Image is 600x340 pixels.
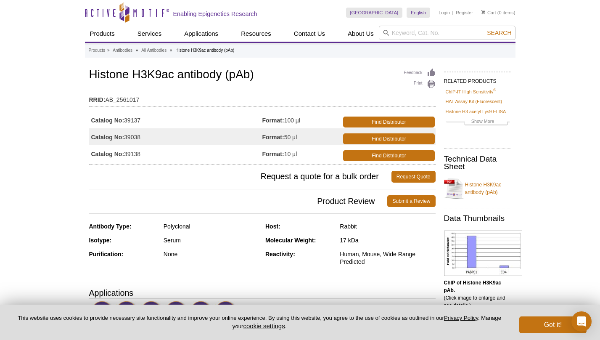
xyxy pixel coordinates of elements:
[107,48,110,53] li: »
[444,280,501,293] b: ChIP of Histone H3K9ac pAb.
[343,150,434,161] a: Find Distributor
[487,29,511,36] span: Search
[89,68,436,82] h1: Histone H3K9ac antibody (pAb)
[346,8,403,18] a: [GEOGRAPHIC_DATA]
[89,251,124,258] strong: Purification:
[13,314,505,330] p: This website uses cookies to provide necessary site functionality and improve your online experie...
[89,112,262,128] td: 39137
[165,301,188,324] img: Western Blot Validated
[444,72,511,87] h2: RELATED PRODUCTS
[132,26,167,42] a: Services
[343,26,379,42] a: About Us
[444,315,478,321] a: Privacy Policy
[262,145,342,162] td: 10 µl
[89,195,388,207] span: Product Review
[164,250,259,258] div: None
[481,10,496,16] a: Cart
[340,236,435,244] div: 17 kDa
[340,250,435,266] div: Human, Mouse, Wide Range Predicted
[243,322,285,329] button: cookie settings
[340,223,435,230] div: Rabbit
[452,8,454,18] li: |
[91,301,114,324] img: CUT&RUN Validated
[262,112,342,128] td: 100 µl
[404,68,436,77] a: Feedback
[519,316,587,333] button: Got it!
[164,236,259,244] div: Serum
[89,237,112,244] strong: Isotype:
[404,80,436,89] a: Print
[179,26,223,42] a: Applications
[89,223,132,230] strong: Antibody Type:
[444,155,511,170] h2: Technical Data Sheet
[571,311,592,332] div: Open Intercom Messenger
[89,171,391,183] span: Request a quote for a bulk order
[91,133,124,141] strong: Catalog No:
[215,301,238,324] img: Dot Blot Validated
[175,48,234,53] li: Histone H3K9ac antibody (pAb)
[89,287,436,299] h3: Applications
[343,133,434,144] a: Find Distributor
[136,48,138,53] li: »
[262,117,284,124] strong: Format:
[444,215,511,222] h2: Data Thumbnails
[289,26,330,42] a: Contact Us
[379,26,515,40] input: Keyword, Cat. No.
[391,171,436,183] a: Request Quote
[141,47,167,54] a: All Antibodies
[89,91,436,104] td: AB_2561017
[439,10,450,16] a: Login
[89,96,106,104] strong: RRID:
[116,301,139,324] img: ChIP Validated
[493,88,496,92] sup: ®
[89,145,262,162] td: 39138
[446,117,510,127] a: Show More
[164,223,259,230] div: Polyclonal
[446,108,506,115] a: Histone H3 acetyl Lys9 ELISA
[262,133,284,141] strong: Format:
[481,10,485,14] img: Your Cart
[456,10,473,16] a: Register
[89,128,262,145] td: 39038
[446,98,502,105] a: HAT Assay Kit (Fluorescent)
[89,47,105,54] a: Products
[262,150,284,158] strong: Format:
[91,150,124,158] strong: Catalog No:
[236,26,276,42] a: Resources
[113,47,132,54] a: Antibodies
[265,237,316,244] strong: Molecular Weight:
[444,231,522,276] img: Histone H3K9ac antibody (pAb) tested by ChIP.
[407,8,430,18] a: English
[140,301,164,324] img: ChIP-Seq Validated
[444,176,511,201] a: Histone H3K9ac antibody (pAb)
[85,26,120,42] a: Products
[387,195,435,207] a: Submit a Review
[343,117,434,127] a: Find Distributor
[444,279,511,309] p: (Click image to enlarge and see details.)
[170,48,172,53] li: »
[190,301,213,324] img: Immunofluorescence Validated
[446,88,496,96] a: ChIP-IT High Sensitivity®
[265,223,280,230] strong: Host:
[262,128,342,145] td: 50 µl
[484,29,514,37] button: Search
[265,251,295,258] strong: Reactivity:
[173,10,257,18] h2: Enabling Epigenetics Research
[91,117,124,124] strong: Catalog No:
[481,8,515,18] li: (0 items)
